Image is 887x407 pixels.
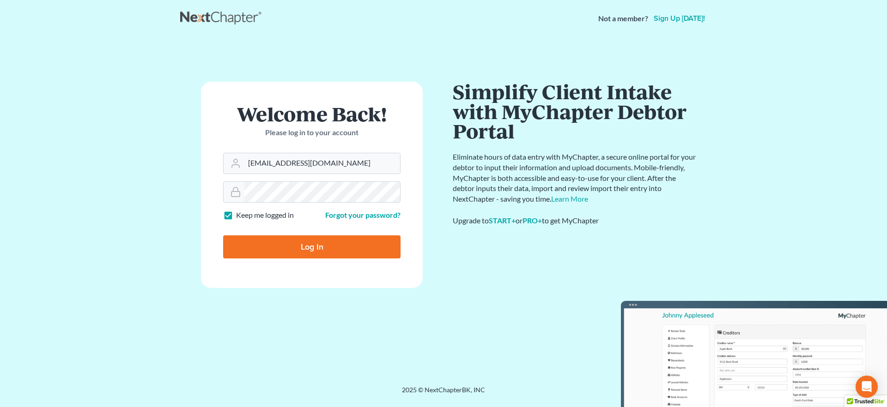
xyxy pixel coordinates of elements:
[325,210,401,219] a: Forgot your password?
[453,82,698,141] h1: Simplify Client Intake with MyChapter Debtor Portal
[236,210,294,221] label: Keep me logged in
[244,153,400,174] input: Email Address
[652,15,707,22] a: Sign up [DATE]!
[598,13,648,24] strong: Not a member?
[223,104,401,124] h1: Welcome Back!
[453,215,698,226] div: Upgrade to or to get MyChapter
[522,216,542,225] a: PRO+
[856,376,878,398] div: Open Intercom Messenger
[551,194,588,203] a: Learn More
[223,127,401,138] p: Please log in to your account
[489,216,516,225] a: START+
[180,385,707,402] div: 2025 © NextChapterBK, INC
[223,235,401,258] input: Log In
[453,152,698,204] p: Eliminate hours of data entry with MyChapter, a secure online portal for your debtor to input the...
